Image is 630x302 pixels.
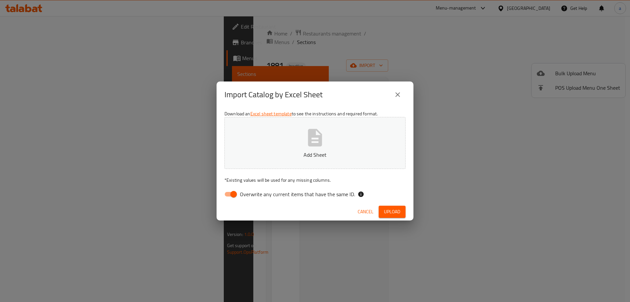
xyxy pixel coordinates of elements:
span: Cancel [358,208,373,216]
a: Excel sheet template [250,109,292,118]
button: Add Sheet [224,117,406,169]
span: Overwrite any current items that have the same ID. [240,190,355,198]
button: close [390,87,406,103]
svg: If the overwrite option isn't selected, then the items that match an existing ID will be ignored ... [358,191,364,197]
p: Existing values will be used for any missing columns. [224,177,406,183]
span: Upload [384,208,400,216]
div: Download an to see the instructions and required format. [217,108,413,203]
button: Cancel [355,206,376,218]
button: Upload [379,206,406,218]
h2: Import Catalog by Excel Sheet [224,89,323,100]
p: Add Sheet [235,151,395,159]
